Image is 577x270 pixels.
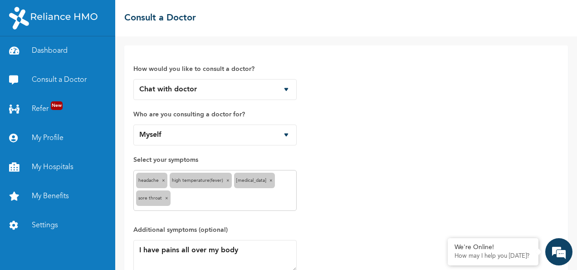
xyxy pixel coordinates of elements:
[51,101,63,110] span: New
[136,173,167,188] div: headache
[234,173,275,188] div: [MEDICAL_DATA]
[133,109,297,120] label: Who are you consulting a doctor for?
[455,253,532,260] p: How may I help you today?
[136,190,171,206] div: Sore throat
[9,7,98,30] img: RelianceHMO's Logo
[269,178,273,183] span: ×
[133,64,297,75] label: How would you like to consult a doctor?
[226,178,230,183] span: ×
[455,244,532,251] div: We're Online!
[124,11,196,25] h2: Consult a Doctor
[162,178,165,183] span: ×
[133,225,297,235] label: Additional symptoms (optional)
[170,173,232,188] div: High temperature(Fever)
[133,155,297,165] label: Select your symptoms
[165,196,168,200] span: ×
